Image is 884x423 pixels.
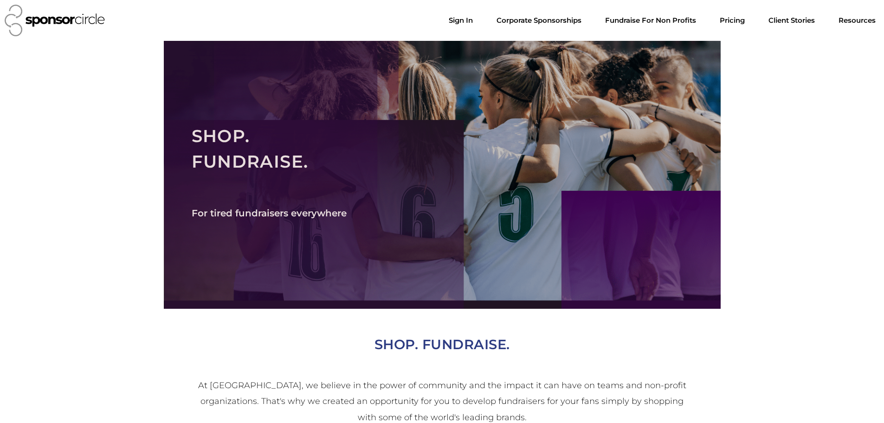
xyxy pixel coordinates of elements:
h3: For tired fundraisers everywhere [192,204,703,222]
h2: SHOP. FUNDRAISE. [192,123,693,175]
h2: SHOP. FUNDRAISE. [182,333,702,356]
nav: Menu [441,11,883,30]
a: Pricing [712,11,752,30]
img: Sponsor Circle logo [5,5,105,36]
a: Resources [831,11,883,30]
a: Client Stories [761,11,822,30]
a: Corporate SponsorshipsMenu Toggle [489,11,589,30]
a: Sign In [441,11,480,30]
a: Fundraise For Non ProfitsMenu Toggle [598,11,703,30]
